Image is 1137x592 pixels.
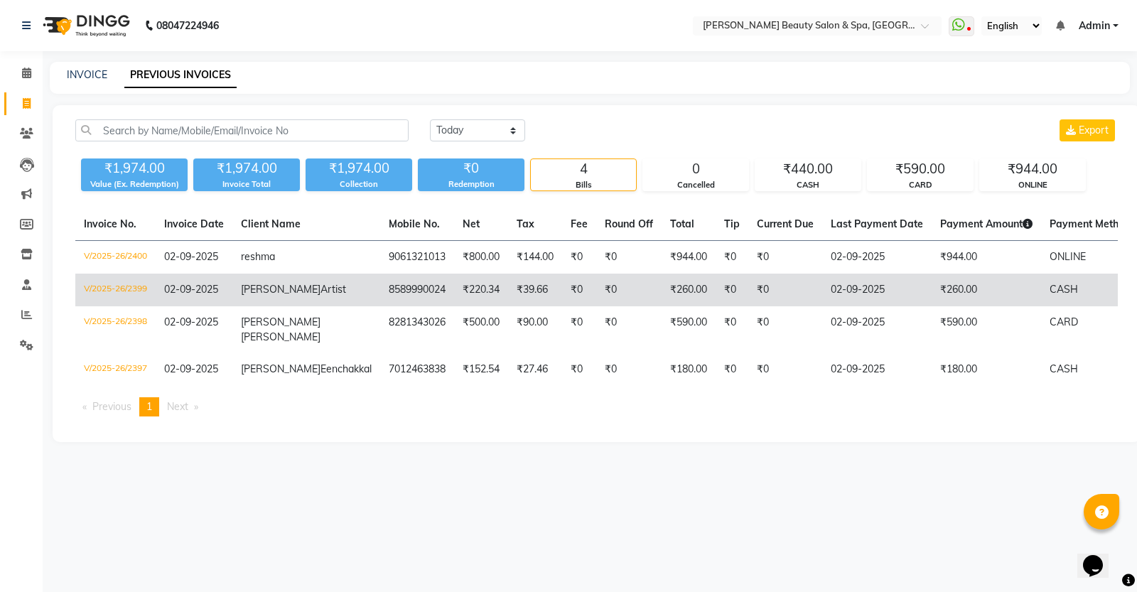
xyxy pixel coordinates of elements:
td: ₹0 [596,241,662,274]
span: Eenchakkal [320,362,372,375]
input: Search by Name/Mobile/Email/Invoice No [75,119,409,141]
div: Invoice Total [193,178,300,190]
span: 02-09-2025 [164,316,218,328]
td: 02-09-2025 [822,353,932,386]
span: CASH [1050,283,1078,296]
td: ₹39.66 [508,274,562,306]
td: ₹500.00 [454,306,508,353]
span: CASH [1050,362,1078,375]
span: Invoice No. [84,217,136,230]
td: ₹0 [716,274,748,306]
div: Collection [306,178,412,190]
td: ₹260.00 [932,274,1041,306]
td: ₹0 [716,241,748,274]
span: Tip [724,217,740,230]
td: ₹944.00 [932,241,1041,274]
span: Previous [92,400,131,413]
span: [PERSON_NAME] [241,362,320,375]
span: Client Name [241,217,301,230]
td: 02-09-2025 [822,306,932,353]
div: ₹0 [418,158,524,178]
td: ₹0 [748,241,822,274]
td: ₹0 [596,353,662,386]
img: logo [36,6,134,45]
span: Artist [320,283,346,296]
div: 0 [643,159,748,179]
td: ₹0 [748,353,822,386]
span: Fee [571,217,588,230]
b: 08047224946 [156,6,219,45]
span: 02-09-2025 [164,250,218,263]
span: Payment Amount [940,217,1033,230]
span: Admin [1079,18,1110,33]
div: CASH [755,179,861,191]
span: Mobile No. [389,217,440,230]
div: Cancelled [643,179,748,191]
div: ONLINE [980,179,1085,191]
span: Net [463,217,480,230]
td: ₹144.00 [508,241,562,274]
td: ₹0 [748,274,822,306]
td: V/2025-26/2398 [75,306,156,353]
td: V/2025-26/2399 [75,274,156,306]
div: ₹944.00 [980,159,1085,179]
td: ₹180.00 [932,353,1041,386]
td: ₹0 [596,274,662,306]
td: ₹590.00 [932,306,1041,353]
div: Bills [531,179,636,191]
td: ₹0 [748,306,822,353]
td: 02-09-2025 [822,241,932,274]
td: 9061321013 [380,241,454,274]
td: 8281343026 [380,306,454,353]
td: ₹90.00 [508,306,562,353]
div: 4 [531,159,636,179]
span: Export [1079,124,1109,136]
span: CARD [1050,316,1078,328]
span: [PERSON_NAME] [241,330,320,343]
span: Invoice Date [164,217,224,230]
td: V/2025-26/2400 [75,241,156,274]
td: ₹0 [562,241,596,274]
div: ₹590.00 [868,159,973,179]
td: ₹220.34 [454,274,508,306]
td: 7012463838 [380,353,454,386]
iframe: chat widget [1077,535,1123,578]
span: ONLINE [1050,250,1086,263]
a: PREVIOUS INVOICES [124,63,237,88]
button: Export [1060,119,1115,141]
div: ₹1,974.00 [193,158,300,178]
a: INVOICE [67,68,107,81]
span: Tax [517,217,534,230]
td: ₹944.00 [662,241,716,274]
span: Current Due [757,217,814,230]
td: 02-09-2025 [822,274,932,306]
td: ₹260.00 [662,274,716,306]
div: Value (Ex. Redemption) [81,178,188,190]
td: ₹800.00 [454,241,508,274]
div: CARD [868,179,973,191]
span: Round Off [605,217,653,230]
span: 1 [146,400,152,413]
td: ₹0 [562,353,596,386]
div: ₹1,974.00 [81,158,188,178]
td: ₹180.00 [662,353,716,386]
td: V/2025-26/2397 [75,353,156,386]
td: ₹0 [716,306,748,353]
td: ₹0 [562,274,596,306]
span: Next [167,400,188,413]
td: ₹0 [716,353,748,386]
td: ₹0 [596,306,662,353]
nav: Pagination [75,397,1118,416]
td: ₹590.00 [662,306,716,353]
span: Total [670,217,694,230]
div: ₹440.00 [755,159,861,179]
td: ₹152.54 [454,353,508,386]
td: ₹27.46 [508,353,562,386]
span: 02-09-2025 [164,362,218,375]
td: 8589990024 [380,274,454,306]
span: [PERSON_NAME] [241,316,320,328]
span: [PERSON_NAME] [241,283,320,296]
div: ₹1,974.00 [306,158,412,178]
td: ₹0 [562,306,596,353]
div: Redemption [418,178,524,190]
